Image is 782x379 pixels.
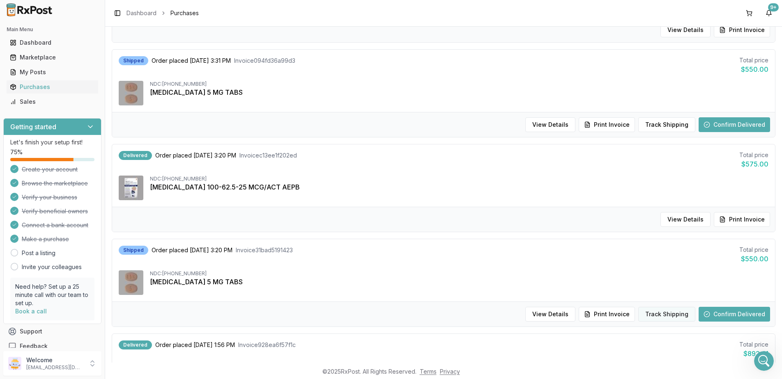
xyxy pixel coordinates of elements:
[150,277,768,287] div: [MEDICAL_DATA] 5 MG TABS
[7,78,70,96] div: Both in your cart!
[22,165,78,174] span: Create your account
[10,83,95,91] div: Purchases
[26,269,32,275] button: Gif picker
[155,151,236,160] span: Order placed [DATE] 3:20 PM
[99,107,151,115] div: got it. THank you!
[62,132,151,140] div: Do you have [MEDICAL_DATA]?
[13,269,19,275] button: Emoji picker
[39,269,46,275] button: Upload attachment
[150,270,768,277] div: NDC: [PHONE_NUMBER]
[714,212,770,227] button: Print Invoice
[5,3,21,19] button: go back
[7,102,158,127] div: LUIS says…
[7,21,135,47] div: No since we are waiting to submit both at the same time it will be over $1000
[739,159,768,169] div: $575.00
[3,51,101,64] button: Marketplace
[119,176,143,200] img: Trelegy Ellipta 100-62.5-25 MCG/ACT AEPB
[420,368,437,375] a: Terms
[152,246,232,254] span: Order placed [DATE] 3:20 PM
[10,148,23,156] span: 75 %
[768,3,779,11] div: 9+
[150,176,768,182] div: NDC: [PHONE_NUMBER]
[7,127,158,151] div: LUIS says…
[525,117,575,132] button: View Details
[699,307,770,322] button: Confirm Delivered
[660,23,711,37] button: View Details
[22,249,55,257] a: Post a listing
[13,232,51,240] div: Sounds good
[739,340,768,349] div: Total price
[170,9,199,17] span: Purchases
[739,151,768,159] div: Total price
[3,95,101,108] button: Sales
[22,179,88,187] span: Browse the marketplace
[3,339,101,354] button: Feedback
[234,57,295,65] span: Invoice 094fd36a99d3
[7,78,158,102] div: Manuel says…
[7,65,98,80] a: My Posts
[15,308,47,315] a: Book a call
[7,21,158,53] div: Manuel says…
[155,341,235,349] span: Order placed [DATE] 1:56 PM
[7,251,157,265] textarea: Message…
[55,127,158,145] div: Do you have [MEDICAL_DATA]?
[739,56,768,64] div: Total price
[150,81,768,87] div: NDC: [PHONE_NUMBER]
[7,151,135,177] div: Shouldn't be an issue finding but won't be able to go out until [DATE] sorry
[739,349,768,358] div: $892.41
[138,53,158,71] div: ok
[699,117,770,132] button: Confirm Delivered
[3,66,101,79] button: My Posts
[8,357,21,370] img: User avatar
[40,10,80,18] p: Active 15h ago
[754,351,774,371] iframe: Intercom live chat
[23,5,37,18] img: Profile image for Manuel
[3,324,101,339] button: Support
[13,156,128,172] div: Shouldn't be an issue finding but won't be able to go out until [DATE] sorry
[119,151,152,160] div: Delivered
[10,68,95,76] div: My Posts
[119,270,143,295] img: Eliquis 5 MG TABS
[119,56,148,65] div: Shipped
[26,356,83,364] p: Welcome
[26,364,83,371] p: [EMAIL_ADDRESS][DOMAIN_NAME]
[126,9,199,17] nav: breadcrumb
[129,3,144,19] button: Home
[3,3,56,16] img: RxPost Logo
[150,182,768,192] div: [MEDICAL_DATA] 100-62.5-25 MCG/ACT AEPB
[30,194,158,220] div: don't need the [MEDICAL_DATA]. thanks for checking
[7,227,57,245] div: Sounds good
[152,57,231,65] span: Order placed [DATE] 3:31 PM
[525,307,575,322] button: View Details
[144,3,159,18] div: Close
[7,194,158,227] div: LUIS says…
[144,58,151,66] div: ok
[10,39,95,47] div: Dashboard
[7,26,98,33] h2: Main Menu
[7,227,158,251] div: Manuel says…
[22,263,82,271] a: Invite your colleagues
[93,102,158,120] div: got it. THank you!
[10,98,95,106] div: Sales
[22,235,69,243] span: Make a purchase
[7,151,158,183] div: Manuel says…
[236,246,293,254] span: Invoice 31bad5191423
[7,94,98,109] a: Sales
[7,50,98,65] a: Marketplace
[714,23,770,37] button: Print Invoice
[660,212,711,227] button: View Details
[739,64,768,74] div: $550.00
[119,340,152,349] div: Delivered
[239,151,297,160] span: Invoice c13ee1f202ed
[13,26,128,42] div: No since we are waiting to submit both at the same time it will be over $1000
[3,36,101,49] button: Dashboard
[7,183,158,194] div: [DATE]
[20,342,48,350] span: Feedback
[7,53,158,78] div: LUIS says…
[739,254,768,264] div: $550.00
[10,122,56,132] h3: Getting started
[638,307,695,322] button: Track Shipping
[13,82,64,91] div: Both in your cart!
[119,81,143,105] img: Eliquis 5 MG TABS
[579,307,635,322] button: Print Invoice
